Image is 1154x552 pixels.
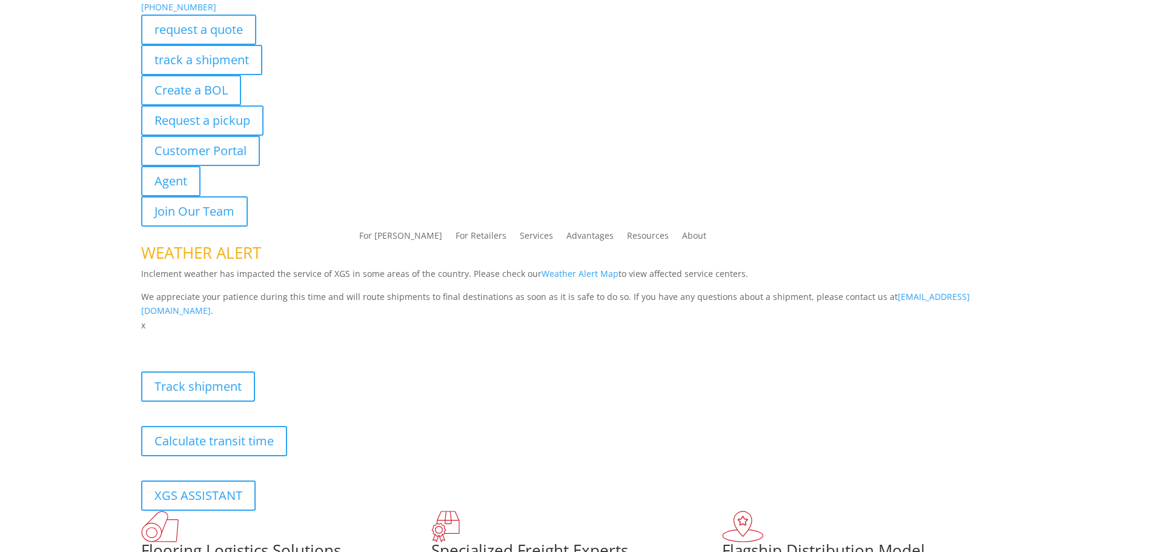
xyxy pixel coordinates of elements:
a: [PHONE_NUMBER] [141,1,216,13]
a: Request a pickup [141,105,264,136]
a: Calculate transit time [141,426,287,456]
a: Customer Portal [141,136,260,166]
a: For Retailers [456,231,506,245]
a: track a shipment [141,45,262,75]
a: request a quote [141,15,256,45]
a: Track shipment [141,371,255,402]
p: x [141,318,1013,333]
a: Create a BOL [141,75,241,105]
a: Agent [141,166,201,196]
p: Inclement weather has impacted the service of XGS in some areas of the country. Please check our ... [141,267,1013,290]
a: Weather Alert Map [542,268,618,279]
a: About [682,231,706,245]
a: XGS ASSISTANT [141,481,256,511]
img: xgs-icon-flagship-distribution-model-red [722,511,764,542]
p: We appreciate your patience during this time and will route shipments to final destinations as so... [141,290,1013,319]
a: Join Our Team [141,196,248,227]
a: Services [520,231,553,245]
b: Visibility, transparency, and control for your entire supply chain. [141,334,411,346]
a: Resources [627,231,669,245]
span: WEATHER ALERT [141,242,261,264]
a: Advantages [566,231,614,245]
img: xgs-icon-focused-on-flooring-red [431,511,460,542]
img: xgs-icon-total-supply-chain-intelligence-red [141,511,179,542]
a: For [PERSON_NAME] [359,231,442,245]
